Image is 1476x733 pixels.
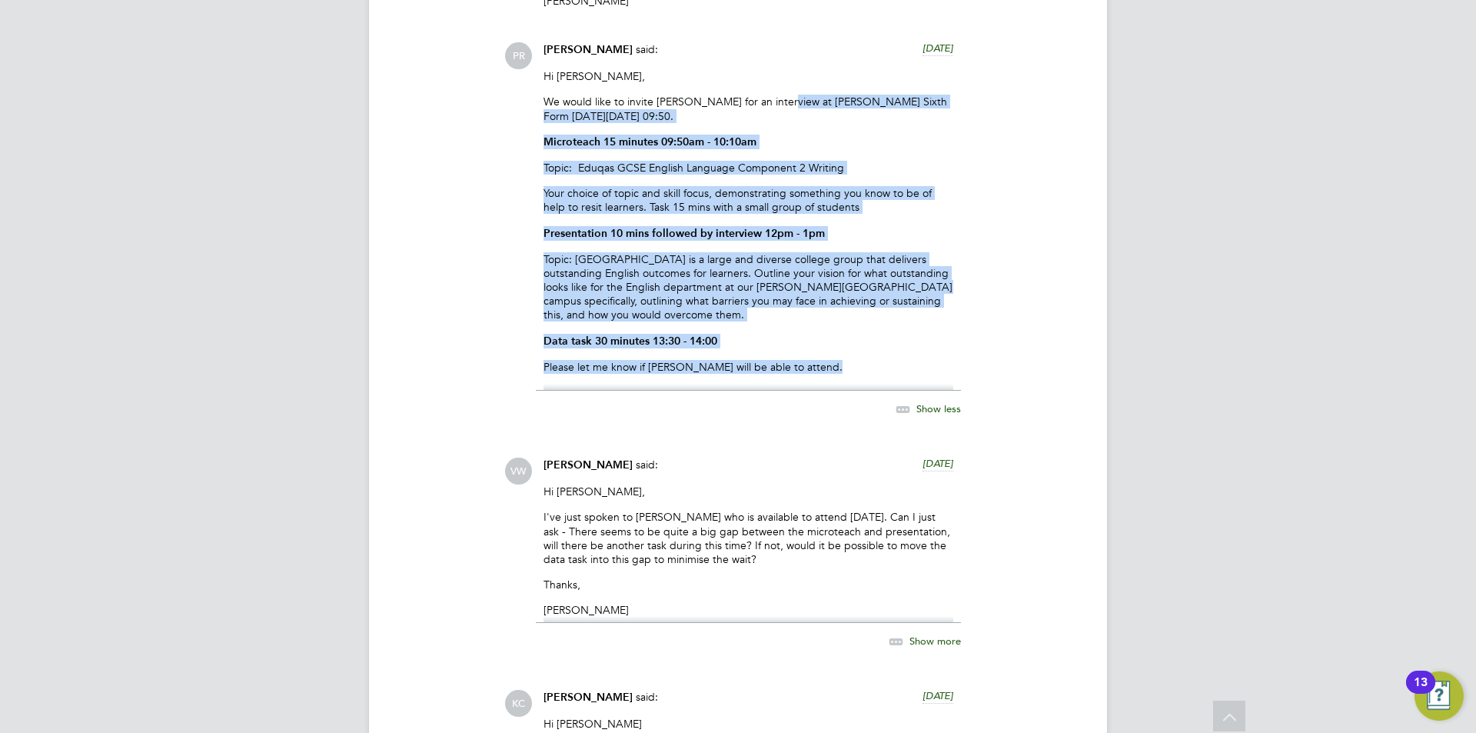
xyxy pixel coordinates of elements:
[544,161,953,175] p: Topic: Eduqas GCSE English Language Component 2 Writing
[544,252,953,322] p: Topic: [GEOGRAPHIC_DATA] is a large and diverse college group that delivers outstanding English o...
[544,717,953,731] p: Hi [PERSON_NAME]
[544,335,717,348] strong: Data task 30 minutes 13:30 - 14:00
[922,457,953,470] span: [DATE]
[544,510,953,566] p: I've just spoken to [PERSON_NAME] who is available to attend [DATE]. Can I just ask - There seems...
[636,458,658,471] span: said:
[505,458,532,485] span: VW
[544,135,756,148] strong: Microteach 15 minutes 09:50am - 10:10am
[544,227,825,240] strong: Presentation 10 mins followed by interview 12pm - 1pm
[544,186,953,214] p: Your choice of topic and skill focus, demonstrating something you know to be of help to resit lea...
[922,42,953,55] span: [DATE]
[636,690,658,704] span: said:
[544,691,633,704] span: [PERSON_NAME]
[916,402,961,415] span: Show less
[636,42,658,56] span: said:
[544,485,953,498] p: Hi [PERSON_NAME],
[922,689,953,702] span: [DATE]
[544,360,953,374] p: Please let me know if [PERSON_NAME] will be able to attend.
[1414,671,1464,721] button: Open Resource Center, 13 new notifications
[544,578,953,591] p: Thanks,
[544,69,953,83] p: Hi [PERSON_NAME],
[544,43,633,56] span: [PERSON_NAME]
[544,458,633,471] span: [PERSON_NAME]
[544,603,953,617] p: [PERSON_NAME]
[1414,682,1428,702] div: 13
[505,690,532,717] span: KC
[909,635,961,648] span: Show more
[544,95,953,122] p: We would like to invite [PERSON_NAME] for an interview at [PERSON_NAME] Sixth Form [DATE][DATE] 0...
[505,42,532,69] span: PR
